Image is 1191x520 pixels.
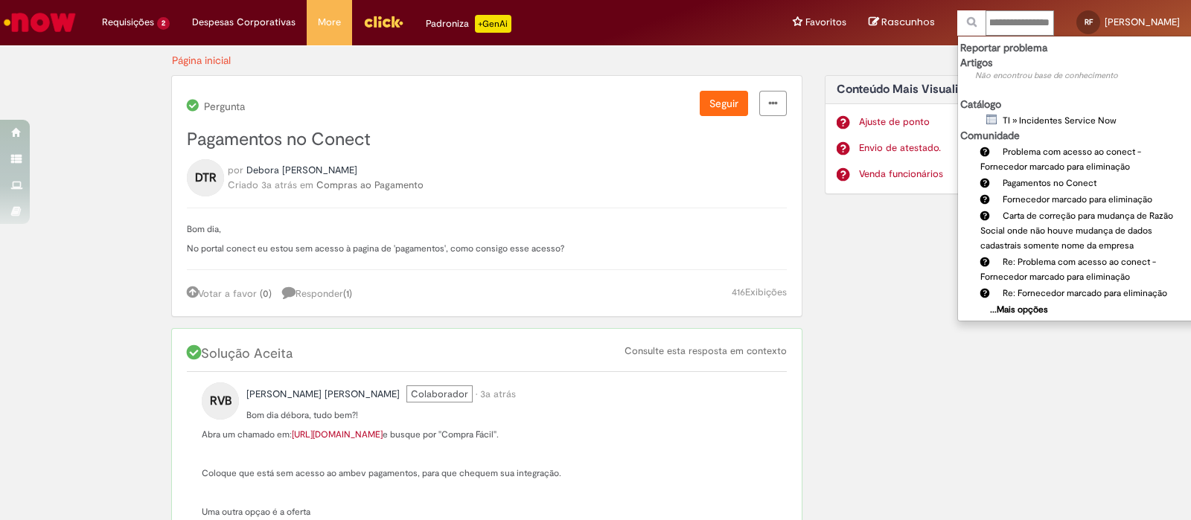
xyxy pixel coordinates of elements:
p: Coloque que está sem acesso ao ambev pagamentos, para que chequem sua integração. [202,467,727,479]
a: Debora Teles Ramos da Silva perfil [246,163,357,178]
span: 416 [732,286,745,298]
img: ServiceNow [1,7,78,37]
p: No portal conect eu estou sem acesso à pagina de 'pagamentos', como consigo esse acesso? [187,243,787,254]
a: Votar a favor [187,287,257,300]
span: 2 [157,17,170,30]
span: Problema com acesso ao conect - Fornecedor marcado para eliminação [980,146,1141,173]
b: Artigos [960,56,992,69]
a: Envio de atestado. [859,141,1009,155]
span: • [476,388,477,400]
a: 1 respostas, clique para responder [282,285,360,301]
span: Re: Problema com acesso ao conect - Fornecedor marcado para eliminação [980,256,1156,283]
span: Pergunta [202,100,245,112]
a: Venda funcionários [859,167,1009,182]
span: 3a atrás [261,179,297,191]
a: [URL][DOMAIN_NAME] [292,428,383,440]
a: Ajuste de ponto [859,115,1009,129]
span: 3a atrás [480,388,516,400]
img: click_logo_yellow_360x200.png [363,10,403,33]
span: Debora Teles Ramos da Silva perfil [246,164,357,176]
p: Bom dia, [187,223,787,235]
span: ( ) [260,287,272,300]
span: RF [1085,17,1093,27]
span: Pagamentos no Conect [187,128,371,151]
h2: Conteúdo Mais Visualizado [837,83,1009,97]
span: Re: Fornecedor marcado para eliminação [1003,287,1167,299]
b: Comunidade [960,129,1020,142]
span: Colaborador [406,385,473,402]
p: Bom dia débora, tudo bem?! [202,409,727,421]
a: Compras ao Pagamento [316,179,424,191]
span: Fornecedor marcado para eliminação [1003,193,1152,205]
span: Requisições [102,15,154,30]
div: Conteúdo Mais Visualizado [825,75,1021,195]
span: Favoritos [805,15,846,30]
button: Seguir [700,91,748,116]
a: RVB [202,394,239,406]
a: Renan Vilas Boas Carneiro perfil [246,387,400,402]
time: 19/04/2022 10:17:54 [261,179,297,191]
span: Criado [228,179,258,191]
span: Rascunhos [881,15,935,29]
a: Página inicial [172,54,231,67]
a: Rascunhos [869,16,935,30]
span: Responder [282,287,352,300]
span: [PERSON_NAME] [1105,16,1180,28]
b: Reportar problema [960,41,1047,54]
span: ( ) [343,287,352,300]
div: Solução Aceita [187,344,787,372]
time: 20/04/2022 12:33:00 [480,388,516,400]
a: DTR [187,170,224,183]
span: Despesas Corporativas [192,15,296,30]
p: Abra um chamado em: e busque por "Compra Fácil". [202,428,727,440]
p: +GenAi [475,15,511,33]
span: Pagamentos no Conect [1003,177,1096,189]
span: DTR [195,166,217,190]
b: ...Mais opções [990,304,1048,315]
span: 1 [346,287,349,300]
span: por [228,164,243,176]
span: Renan Vilas Boas Carneiro perfil [246,388,400,400]
b: Catálogo [960,97,1001,111]
div: Padroniza [426,15,511,33]
span: 0 [263,287,269,300]
span: Exibições [745,286,787,298]
a: menu Ações [759,91,787,116]
span: TI » Incidentes Service Now [1003,115,1117,126]
span: Solução Aceita [187,345,296,362]
a: Consulte esta resposta em contexto [625,344,787,357]
p: Uma outra opçao é a oferta [202,506,727,518]
span: em [300,179,313,191]
span: More [318,15,341,30]
span: RVB [210,389,232,413]
span: Carta de correção para mudança de Razão Social onde não houve mudança de dados cadastrais somente... [980,210,1173,251]
button: Pesquisar [957,10,986,36]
